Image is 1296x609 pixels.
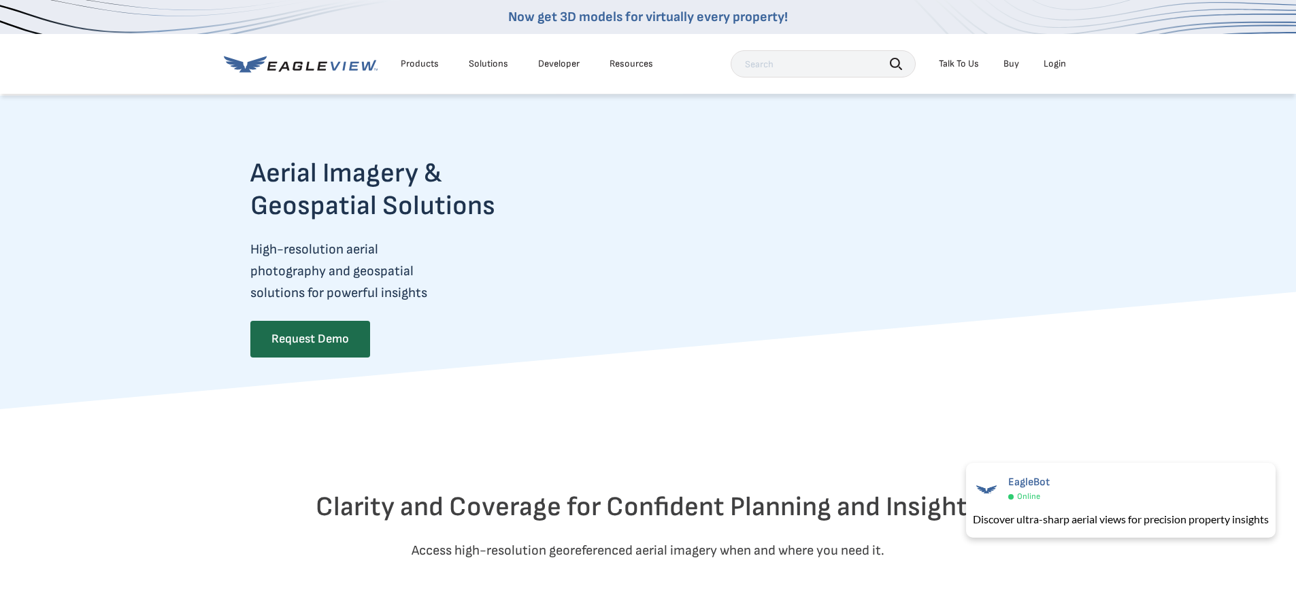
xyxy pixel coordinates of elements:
a: Buy [1003,58,1019,70]
div: Talk To Us [939,58,979,70]
div: Products [401,58,439,70]
div: Solutions [469,58,508,70]
div: Discover ultra-sharp aerial views for precision property insights [973,511,1269,527]
a: Now get 3D models for virtually every property! [508,9,788,25]
h2: Clarity and Coverage for Confident Planning and Insights [250,491,1046,523]
p: High-resolution aerial photography and geospatial solutions for powerful insights [250,239,548,304]
a: Developer [538,58,580,70]
div: Login [1044,58,1066,70]
div: Resources [610,58,653,70]
input: Search [731,50,916,77]
a: Request Demo [250,321,370,358]
h2: Aerial Imagery & Geospatial Solutions [250,157,548,222]
img: EagleBot [973,476,1000,503]
span: EagleBot [1008,476,1050,489]
span: Online [1017,491,1040,502]
p: Access high-resolution georeferenced aerial imagery when and where you need it. [250,540,1046,561]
